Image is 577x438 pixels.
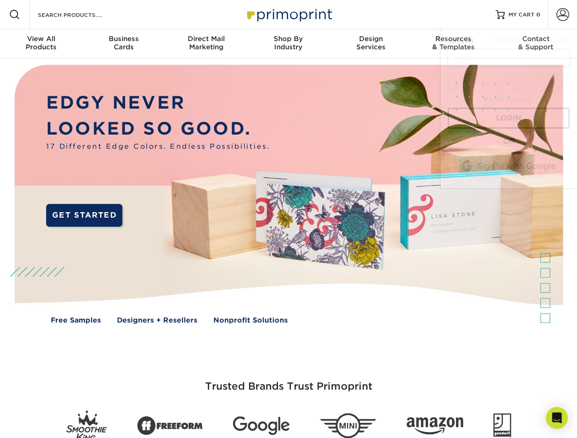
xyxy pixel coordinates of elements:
div: Open Intercom Messenger [546,407,568,429]
div: Services [330,35,412,51]
a: Login [448,108,570,129]
span: Resources [412,35,494,43]
a: Direct MailMarketing [165,29,247,58]
span: Direct Mail [165,35,247,43]
div: Cards [82,35,164,51]
div: & Templates [412,35,494,51]
img: Goodwill [493,413,511,438]
p: LOOKED SO GOOD. [46,116,270,142]
img: Primoprint [243,5,334,24]
input: SEARCH PRODUCTS..... [37,9,126,20]
span: 17 Different Edge Colors. Endless Possibilities. [46,141,270,152]
a: Designers + Resellers [117,315,197,326]
p: EDGY NEVER [46,90,270,116]
div: OR [448,136,570,147]
a: DesignServices [330,29,412,58]
h3: Trusted Brands Trust Primoprint [21,359,556,403]
a: GET STARTED [46,204,122,227]
a: Resources& Templates [412,29,494,58]
span: MY CART [508,11,535,19]
span: Business [82,35,164,43]
img: Google [233,417,290,435]
span: 0 [536,11,540,18]
a: Shop ByIndustry [247,29,329,58]
div: Marketing [165,35,247,51]
span: CREATE AN ACCOUNT [494,37,570,45]
span: SIGN IN [448,37,473,45]
img: Amazon [407,417,463,435]
input: Email [448,49,570,67]
span: Design [330,35,412,43]
a: forgot password? [484,96,534,102]
span: Shop By [247,35,329,43]
a: Nonprofit Solutions [213,315,288,326]
a: Free Samples [51,315,101,326]
div: Industry [247,35,329,51]
a: BusinessCards [82,29,164,58]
